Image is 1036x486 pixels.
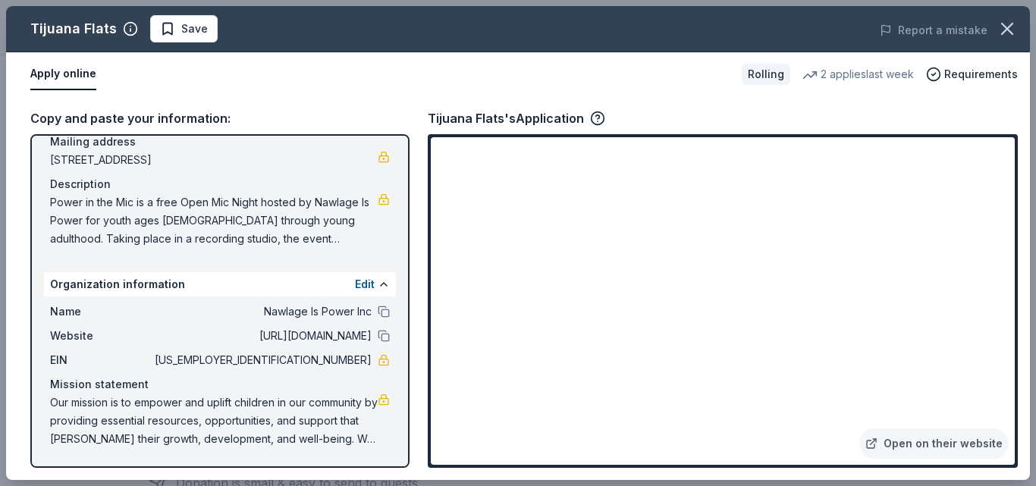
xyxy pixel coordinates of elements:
[802,65,914,83] div: 2 applies last week
[50,175,390,193] div: Description
[355,275,375,293] button: Edit
[50,327,152,345] span: Website
[50,193,378,248] span: Power in the Mic is a free Open Mic Night hosted by Nawlage Is Power for youth ages [DEMOGRAPHIC_...
[181,20,208,38] span: Save
[428,108,605,128] div: Tijuana Flats's Application
[880,21,987,39] button: Report a mistake
[742,64,790,85] div: Rolling
[50,151,378,169] span: [STREET_ADDRESS]
[50,375,390,394] div: Mission statement
[152,303,372,321] span: Nawlage Is Power Inc
[44,272,396,296] div: Organization information
[152,327,372,345] span: [URL][DOMAIN_NAME]
[150,15,218,42] button: Save
[30,17,117,41] div: Tijuana Flats
[30,108,410,128] div: Copy and paste your information:
[926,65,1018,83] button: Requirements
[30,58,96,90] button: Apply online
[859,428,1009,459] a: Open on their website
[944,65,1018,83] span: Requirements
[152,351,372,369] span: [US_EMPLOYER_IDENTIFICATION_NUMBER]
[50,133,390,151] div: Mailing address
[50,303,152,321] span: Name
[50,394,378,448] span: Our mission is to empower and uplift children in our community by providing essential resources, ...
[50,351,152,369] span: EIN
